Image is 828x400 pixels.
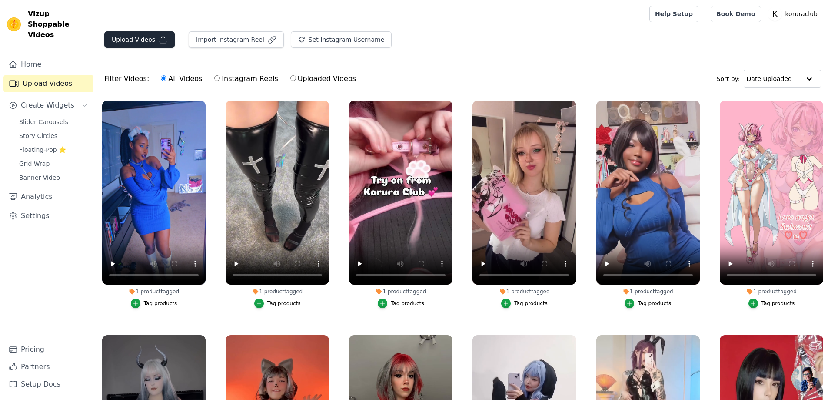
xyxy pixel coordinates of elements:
div: Filter Videos: [104,69,361,89]
label: Uploaded Videos [290,73,356,84]
button: Tag products [378,299,424,308]
a: Home [3,56,93,73]
div: Tag products [391,300,424,307]
button: Create Widgets [3,97,93,114]
input: Instagram Reels [214,75,220,81]
span: Vizup Shoppable Videos [28,9,90,40]
a: Banner Video [14,171,93,184]
label: Instagram Reels [214,73,278,84]
span: Banner Video [19,173,60,182]
div: 1 product tagged [102,288,206,295]
a: Analytics [3,188,93,205]
button: Tag products [748,299,795,308]
div: 1 product tagged [349,288,452,295]
button: Import Instagram Reel [189,31,284,48]
a: Floating-Pop ⭐ [14,144,93,156]
button: Tag products [254,299,301,308]
button: Upload Videos [104,31,175,48]
a: Settings [3,207,93,225]
input: All Videos [161,75,166,81]
div: Tag products [761,300,795,307]
text: K [772,10,778,18]
span: Create Widgets [21,100,74,111]
div: 1 product tagged [596,288,700,295]
div: 1 product tagged [472,288,576,295]
p: koruraclub [782,6,821,22]
span: Grid Wrap [19,159,50,168]
div: Tag products [267,300,301,307]
div: Tag products [514,300,548,307]
button: Tag products [131,299,177,308]
a: Help Setup [649,6,698,22]
a: Slider Carousels [14,116,93,128]
div: 1 product tagged [720,288,823,295]
a: Pricing [3,341,93,358]
button: Set Instagram Username [291,31,392,48]
a: Book Demo [711,6,761,22]
span: Slider Carousels [19,118,68,126]
div: Sort by: [717,70,821,88]
a: Partners [3,358,93,376]
span: Story Circles [19,131,57,140]
a: Story Circles [14,130,93,142]
div: 1 product tagged [226,288,329,295]
a: Setup Docs [3,376,93,393]
a: Upload Videos [3,75,93,92]
div: Tag products [144,300,177,307]
label: All Videos [160,73,203,84]
a: Grid Wrap [14,158,93,170]
div: 开放式聊天 [791,365,818,391]
button: Tag products [625,299,671,308]
button: Tag products [501,299,548,308]
div: Tag products [638,300,671,307]
span: Floating-Pop ⭐ [19,145,66,154]
input: Uploaded Videos [290,75,296,81]
button: K koruraclub [768,6,821,22]
img: Vizup [7,17,21,31]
